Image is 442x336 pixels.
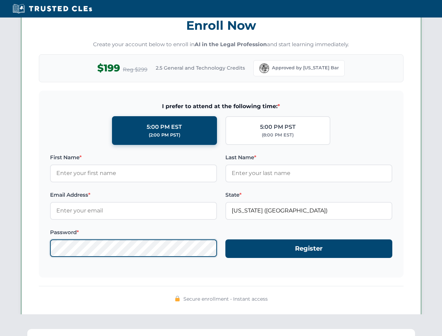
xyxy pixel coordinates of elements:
[50,191,217,199] label: Email Address
[39,41,404,49] p: Create your account below to enroll in and start learning immediately.
[259,63,269,73] img: Florida Bar
[225,202,392,219] input: Florida (FL)
[147,122,182,132] div: 5:00 PM EST
[260,122,296,132] div: 5:00 PM PST
[156,64,245,72] span: 2.5 General and Technology Credits
[272,64,339,71] span: Approved by [US_STATE] Bar
[149,132,180,139] div: (2:00 PM PST)
[225,191,392,199] label: State
[175,296,180,301] img: 🔒
[225,164,392,182] input: Enter your last name
[39,14,404,36] h3: Enroll Now
[97,60,120,76] span: $199
[50,228,217,237] label: Password
[225,239,392,258] button: Register
[50,202,217,219] input: Enter your email
[50,102,392,111] span: I prefer to attend at the following time:
[10,3,94,14] img: Trusted CLEs
[225,153,392,162] label: Last Name
[123,65,147,74] span: Reg $299
[262,132,294,139] div: (8:00 PM EST)
[50,153,217,162] label: First Name
[50,164,217,182] input: Enter your first name
[195,41,267,48] strong: AI in the Legal Profession
[183,295,268,303] span: Secure enrollment • Instant access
